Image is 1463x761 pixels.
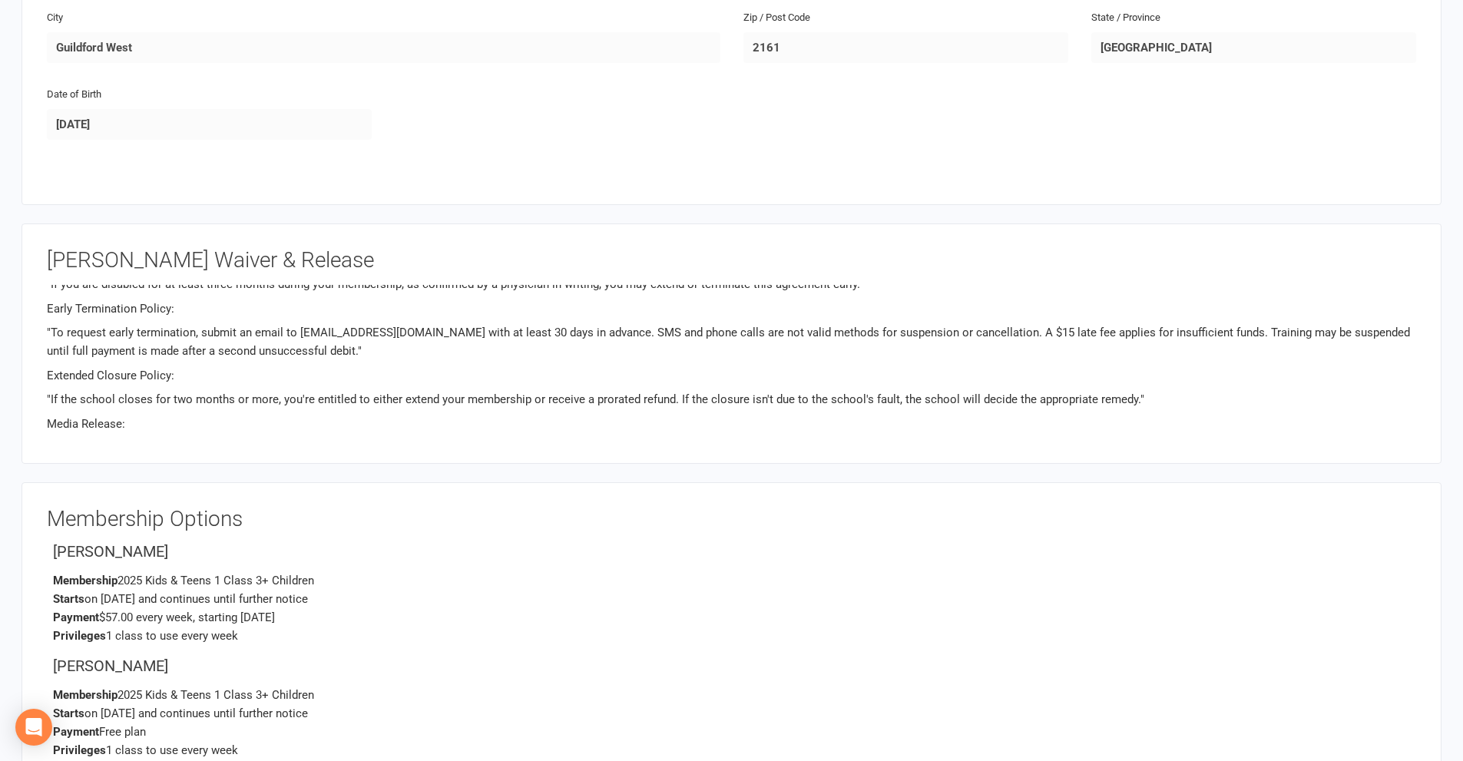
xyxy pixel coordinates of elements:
[53,592,308,606] span: on [DATE] and continues until further notice
[53,610,99,624] strong: Payment
[53,610,275,624] span: $57.00 every week, starting [DATE]
[53,688,118,702] strong: Membership
[53,686,1416,759] p: 2025 Kids & Teens 1 Class 3+ Children
[53,543,1416,560] h4: [PERSON_NAME]
[53,629,238,643] span: 1 class to use every week
[53,706,84,720] strong: Starts
[47,390,1416,409] p: "If the school closes for two months or more, you're entitled to either extend your membership or...
[743,10,810,26] label: Zip / Post Code
[1091,10,1160,26] label: State / Province
[47,249,1416,273] h3: [PERSON_NAME] Waiver & Release
[47,10,63,26] label: City
[53,743,238,757] span: 1 class to use every week
[47,299,1416,318] p: Early Termination Policy:
[47,415,1416,433] p: Media Release:
[15,709,52,746] div: Open Intercom Messenger
[53,629,106,643] strong: Privileges
[22,223,1441,464] signed-waiver-collapsible-panel: waiver.signed_waiver_form_attributes.waiver_release_title
[47,366,1416,385] p: Extended Closure Policy:
[47,87,101,103] label: Date of Birth
[53,657,1416,674] h4: [PERSON_NAME]
[53,571,1416,645] p: 2025 Kids & Teens 1 Class 3+ Children
[47,275,1416,293] p: "If you are disabled for at least three months during your membership, as confirmed by a physicia...
[47,323,1416,360] p: "To request early termination, submit an email to [EMAIL_ADDRESS][DOMAIN_NAME] with at least 30 d...
[53,725,146,739] span: Free plan
[53,574,118,587] strong: Membership
[53,592,84,606] strong: Starts
[53,743,106,757] strong: Privileges
[53,706,308,720] span: on [DATE] and continues until further notice
[53,725,99,739] strong: Payment
[47,508,1416,531] h3: Membership Options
